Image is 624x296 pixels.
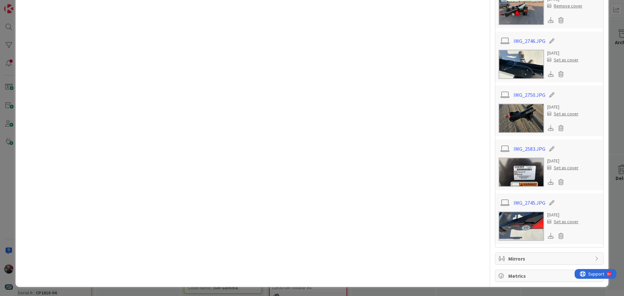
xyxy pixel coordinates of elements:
div: Set as cover [547,110,578,117]
div: Set as cover [547,164,578,171]
div: Download [547,124,554,132]
a: IMG_2583.JPG [513,145,545,153]
div: Download [547,178,554,186]
div: Set as cover [547,218,578,225]
div: Remove cover [547,3,582,9]
span: Metrics [508,272,591,280]
div: [DATE] [547,212,578,218]
div: 9+ [33,3,36,8]
div: Set as cover [547,57,578,63]
div: Download [547,70,554,78]
div: Download [547,16,554,24]
span: Support [14,1,30,9]
a: IMG_2745.JPG [513,199,545,207]
div: [DATE] [547,50,578,57]
a: IMG_2746.JPG [513,37,545,45]
div: [DATE] [547,158,578,164]
div: [DATE] [547,104,578,110]
div: Download [547,232,554,240]
a: IMG_2750.JPG [513,91,545,99]
span: Mirrors [508,255,591,263]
